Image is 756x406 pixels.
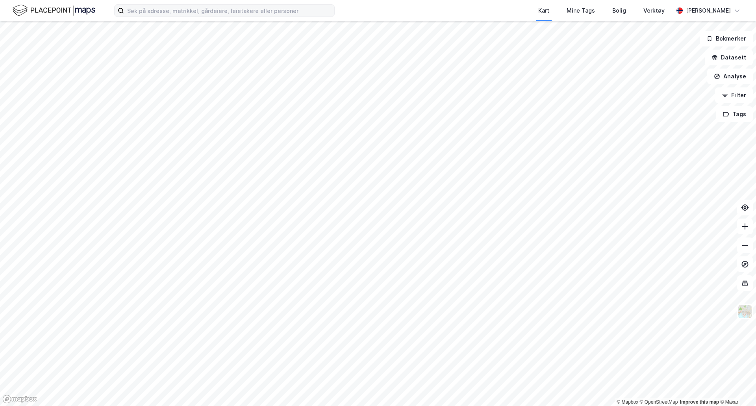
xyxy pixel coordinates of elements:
[686,6,731,15] div: [PERSON_NAME]
[717,368,756,406] iframe: Chat Widget
[13,4,95,17] img: logo.f888ab2527a4732fd821a326f86c7f29.svg
[124,5,334,17] input: Søk på adresse, matrikkel, gårdeiere, leietakere eller personer
[612,6,626,15] div: Bolig
[538,6,549,15] div: Kart
[643,6,665,15] div: Verktøy
[567,6,595,15] div: Mine Tags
